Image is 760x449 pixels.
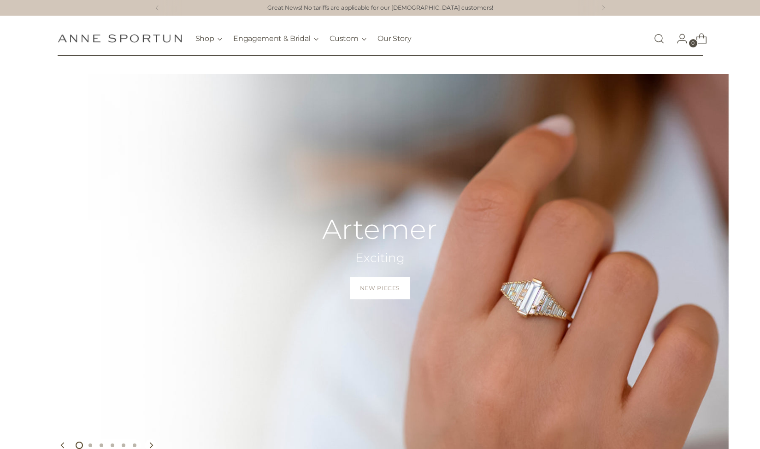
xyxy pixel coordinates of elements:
[267,4,493,12] a: Great News! No tariffs are applicable for our [DEMOGRAPHIC_DATA] customers!
[322,214,437,245] h2: Artemer
[377,29,411,49] a: Our Story
[689,39,697,47] span: 0
[322,250,437,266] h2: Exciting
[195,29,223,49] button: Shop
[350,277,410,299] a: New Pieces
[650,29,668,48] a: Open search modal
[360,284,400,292] span: New Pieces
[330,29,366,49] button: Custom
[689,29,707,48] a: Open cart modal
[233,29,318,49] button: Engagement & Bridal
[58,34,182,43] a: Anne Sportun Fine Jewellery
[669,29,688,48] a: Go to the account page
